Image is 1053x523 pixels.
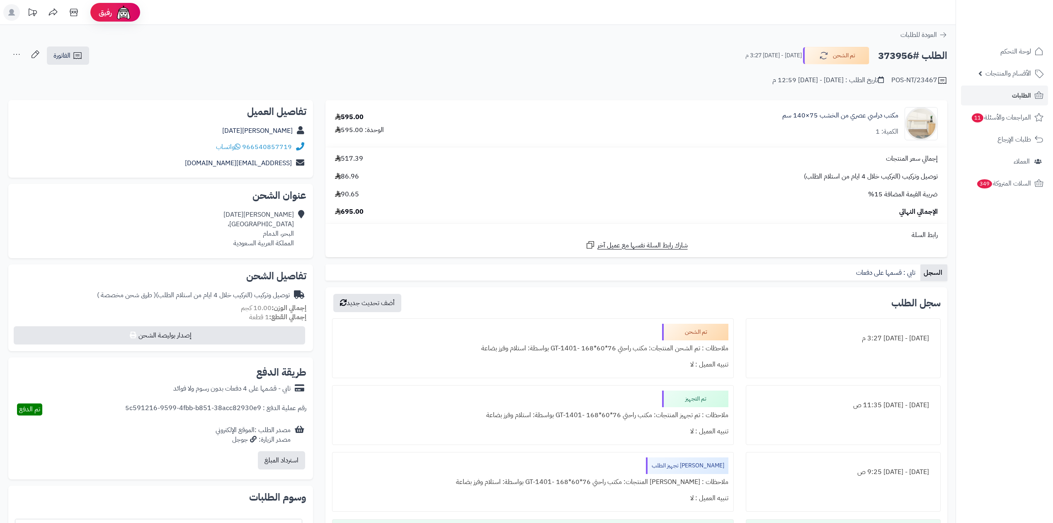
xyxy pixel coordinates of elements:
span: 86.96 [335,172,359,181]
span: 349 [977,179,992,188]
a: السلات المتروكة349 [961,174,1048,193]
h2: طريقة الدفع [256,367,306,377]
div: تنبيه العميل : لا [337,423,728,440]
a: [EMAIL_ADDRESS][DOMAIN_NAME] [185,158,292,168]
h2: تفاصيل العميل [15,107,306,117]
span: ضريبة القيمة المضافة 15% [868,190,938,199]
span: 517.39 [335,154,363,164]
small: 10.00 كجم [241,303,306,313]
a: السجل [920,264,947,281]
div: تابي - قسّمها على 4 دفعات بدون رسوم ولا فوائد [173,384,291,393]
span: إجمالي سعر المنتجات [886,154,938,164]
div: تم الشحن [662,324,728,340]
span: الطلبات [1012,90,1031,101]
span: العودة للطلبات [900,30,937,40]
a: [PERSON_NAME][DATE] [222,126,293,136]
button: استرداد المبلغ [258,451,305,469]
a: المراجعات والأسئلة11 [961,108,1048,127]
div: [PERSON_NAME] تجهيز الطلب [646,457,728,474]
span: 90.65 [335,190,359,199]
a: الفاتورة [47,46,89,65]
div: 595.00 [335,112,364,122]
span: طلبات الإرجاع [997,134,1031,145]
span: المراجعات والأسئلة [971,112,1031,123]
span: العملاء [1014,156,1030,167]
a: لوحة التحكم [961,42,1048,61]
div: تاريخ الطلب : [DATE] - [DATE] 12:59 م [772,76,884,85]
span: تم الدفع [19,404,40,414]
div: POS-NT/23467 [891,76,947,86]
span: الإجمالي النهائي [899,207,938,217]
a: واتساب [216,142,240,152]
a: طلبات الإرجاع [961,130,1048,149]
div: [DATE] - [DATE] 9:25 ص [751,464,935,480]
div: تم التجهيز [662,391,728,407]
div: [PERSON_NAME][DATE] [GEOGRAPHIC_DATA]، البحر، الدمام المملكة العربية السعودية [223,210,294,248]
a: العودة للطلبات [900,30,947,40]
h2: عنوان الشحن [15,191,306,200]
span: الفاتورة [53,51,70,61]
small: 1 قطعة [249,312,306,322]
div: مصدر الطلب :الموقع الإلكتروني [216,425,291,445]
div: تنبيه العميل : لا [337,357,728,373]
div: ملاحظات : [PERSON_NAME] المنتجات: مكتب راحتي 76*60*168 -GT-1401 بواسطة: استلام وفرز بضاعة [337,474,728,490]
div: مصدر الزيارة: جوجل [216,435,291,445]
a: تحديثات المنصة [22,4,43,23]
div: الوحدة: 595.00 [335,125,384,135]
span: شارك رابط السلة نفسها مع عميل آخر [597,241,688,250]
span: 11 [972,113,983,122]
span: الأقسام والمنتجات [985,68,1031,79]
img: 1751107089-1-90x90.jpg [905,107,937,140]
span: لوحة التحكم [1000,46,1031,57]
div: الكمية: 1 [876,127,898,137]
div: ملاحظات : تم الشحن المنتجات: مكتب راحتي 76*60*168 -GT-1401 بواسطة: استلام وفرز بضاعة [337,340,728,357]
a: مكتب دراسي عصري من الخشب 75×140 سم [782,111,898,120]
a: شارك رابط السلة نفسها مع عميل آخر [585,240,688,250]
h3: سجل الطلب [891,298,941,308]
span: رفيق [99,7,112,17]
div: رقم عملية الدفع : 5c591216-9599-4fbb-b851-38acc82930e9 [125,403,306,415]
div: [DATE] - [DATE] 11:35 ص [751,397,935,413]
button: إصدار بوليصة الشحن [14,326,305,345]
button: تم الشحن [803,47,869,64]
a: العملاء [961,152,1048,171]
div: توصيل وتركيب (التركيب خلال 4 ايام من استلام الطلب) [97,291,290,300]
a: 966540857719 [242,142,292,152]
a: تابي : قسمها على دفعات [853,264,920,281]
span: ( طرق شحن مخصصة ) [97,290,156,300]
button: أضف تحديث جديد [333,294,401,312]
small: [DATE] - [DATE] 3:27 م [745,51,802,60]
div: ملاحظات : تم تجهيز المنتجات: مكتب راحتي 76*60*168 -GT-1401 بواسطة: استلام وفرز بضاعة [337,407,728,423]
div: [DATE] - [DATE] 3:27 م [751,330,935,347]
h2: الطلب #373956 [878,47,947,64]
img: ai-face.png [115,4,132,21]
span: 695.00 [335,207,364,217]
span: توصيل وتركيب (التركيب خلال 4 ايام من استلام الطلب) [804,172,938,181]
div: تنبيه العميل : لا [337,490,728,506]
a: الطلبات [961,86,1048,105]
div: رابط السلة [329,230,944,240]
strong: إجمالي الوزن: [272,303,306,313]
span: السلات المتروكة [976,178,1031,189]
h2: وسوم الطلبات [15,492,306,502]
h2: تفاصيل الشحن [15,271,306,281]
strong: إجمالي القطع: [269,312,306,322]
